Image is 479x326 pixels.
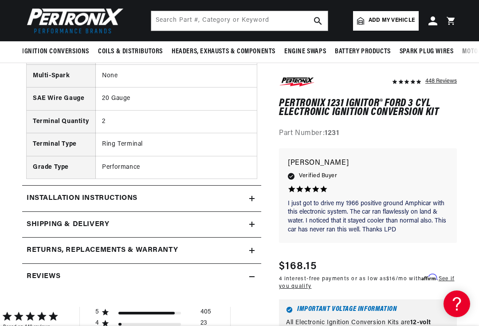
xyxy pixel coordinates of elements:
th: Terminal Quantity [27,110,96,133]
h2: Reviews [27,271,60,282]
div: 405 [200,308,211,319]
span: Add my vehicle [369,16,415,25]
span: Spark Plug Wires [400,47,454,56]
img: Pertronix [22,5,124,36]
summary: Reviews [22,264,261,290]
input: Search Part #, Category or Keyword [151,11,328,31]
a: Add my vehicle [353,11,419,31]
p: I just got to drive my 1966 positive ground Amphicar with this electronic system. The car ran fla... [288,199,448,234]
summary: Installation instructions [22,186,261,211]
span: Headers, Exhausts & Components [172,47,275,56]
div: 5 star by 405 reviews [95,308,211,319]
summary: Ignition Conversions [22,41,94,62]
td: 20 Gauge [96,87,257,110]
p: [PERSON_NAME] [288,157,448,170]
td: Performance [96,156,257,179]
span: Affirm [421,274,437,281]
summary: Shipping & Delivery [22,212,261,238]
th: Grade Type [27,156,96,179]
summary: Coils & Distributors [94,41,167,62]
p: 4 interest-free payments or as low as /mo with . [279,274,457,290]
th: Multi-Spark [27,65,96,87]
span: $16 [386,276,396,282]
h1: PerTronix 1231 Ignitor® Ford 3 cyl Electronic Ignition Conversion Kit [279,99,457,117]
summary: Battery Products [330,41,395,62]
th: SAE Wire Gauge [27,87,96,110]
strong: 1231 [325,130,339,137]
span: Engine Swaps [284,47,326,56]
summary: Engine Swaps [280,41,330,62]
h2: Installation instructions [27,193,137,204]
button: search button [308,11,328,31]
div: Part Number: [279,128,457,140]
span: Verified Buyer [299,171,337,181]
td: None [96,65,257,87]
div: 5 [95,308,99,316]
td: 2 [96,110,257,133]
td: Ring Terminal [96,133,257,156]
span: $168.15 [279,258,317,274]
h6: Important Voltage Information [286,306,450,313]
summary: Spark Plug Wires [395,41,458,62]
summary: Headers, Exhausts & Components [167,41,280,62]
summary: Returns, Replacements & Warranty [22,238,261,263]
span: Coils & Distributors [98,47,163,56]
span: Battery Products [335,47,391,56]
h2: Returns, Replacements & Warranty [27,245,178,256]
h2: Shipping & Delivery [27,219,109,231]
span: Ignition Conversions [22,47,89,56]
div: 448 Reviews [425,76,457,86]
th: Terminal Type [27,133,96,156]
